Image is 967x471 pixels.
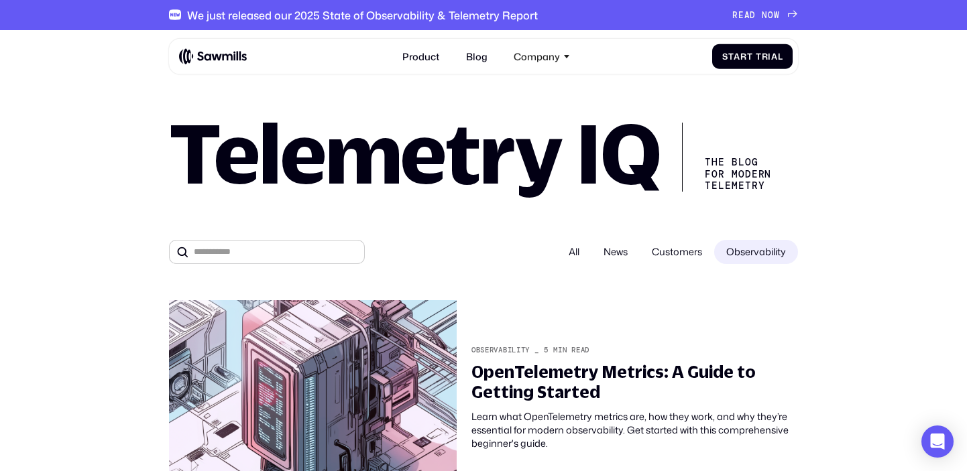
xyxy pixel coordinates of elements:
[728,51,734,61] span: t
[187,9,538,21] div: We just released our 2025 State of Observability & Telemetry Report
[732,10,798,20] a: READNOW
[459,44,495,70] a: Blog
[169,240,797,264] form: All
[768,10,774,20] span: O
[722,51,728,61] span: S
[169,115,661,192] h1: Telemetry IQ
[738,10,744,20] span: E
[744,10,750,20] span: A
[768,51,771,61] span: i
[514,50,560,62] div: Company
[712,44,793,69] a: StartTrial
[395,44,447,70] a: Product
[534,346,539,354] div: _
[771,51,778,61] span: a
[762,10,768,20] span: N
[734,51,740,61] span: a
[921,425,954,458] div: Open Intercom Messenger
[762,51,769,61] span: r
[750,10,756,20] span: D
[471,362,798,401] div: OpenTelemetry Metrics: A Guide to Getting Started
[553,346,589,354] div: min read
[714,240,798,263] span: Observability
[471,346,530,354] div: Observability
[471,410,798,451] div: Learn what OpenTelemetry metrics are, how they work, and why they’re essential for modern observa...
[740,51,747,61] span: r
[774,10,780,20] span: W
[506,44,577,70] div: Company
[778,51,783,61] span: l
[591,240,640,263] span: News
[756,51,762,61] span: T
[557,240,591,263] div: All
[682,123,779,192] div: The Blog for Modern telemetry
[747,51,753,61] span: t
[544,346,549,354] div: 5
[732,10,738,20] span: R
[640,240,714,263] span: Customers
